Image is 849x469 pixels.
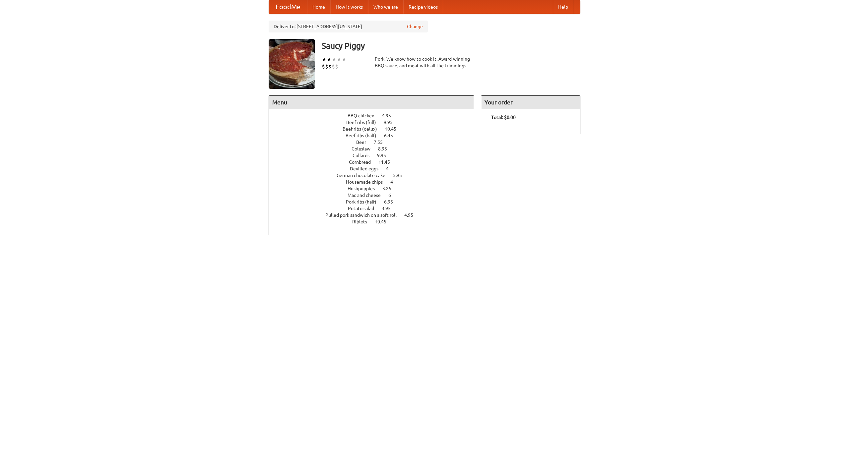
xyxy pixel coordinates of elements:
li: $ [332,63,335,70]
span: Beef ribs (delux) [343,126,384,132]
span: Mac and cheese [348,193,387,198]
h3: Saucy Piggy [322,39,580,52]
a: Pulled pork sandwich on a soft roll 4.95 [325,212,425,218]
span: 9.95 [384,120,399,125]
span: 4.95 [382,113,398,118]
span: Beef ribs (half) [346,133,383,138]
span: 6.45 [384,133,400,138]
a: Collards 9.95 [353,153,398,158]
span: 7.55 [374,140,389,145]
span: 6 [388,193,398,198]
span: Housemade chips [346,179,389,185]
li: $ [325,63,328,70]
a: Housemade chips 4 [346,179,405,185]
span: 8.95 [378,146,394,151]
span: 3.95 [382,206,397,211]
a: Potato salad 3.95 [348,206,403,211]
span: Potato salad [348,206,381,211]
h4: Menu [269,96,474,109]
span: Pulled pork sandwich on a soft roll [325,212,403,218]
li: ★ [327,56,332,63]
a: Who we are [368,0,403,14]
span: 10.45 [385,126,403,132]
span: 10.45 [375,219,393,224]
a: Hushpuppies 3.25 [348,186,404,191]
a: Change [407,23,423,30]
a: Beef ribs (half) 6.45 [346,133,405,138]
img: angular.jpg [269,39,315,89]
span: Devilled eggs [350,166,385,171]
li: ★ [337,56,342,63]
span: 6.95 [384,199,400,205]
a: FoodMe [269,0,307,14]
span: Pork ribs (half) [346,199,383,205]
li: $ [335,63,338,70]
h4: Your order [481,96,580,109]
span: 4 [390,179,400,185]
li: $ [328,63,332,70]
span: 11.45 [378,159,397,165]
span: German chocolate cake [337,173,392,178]
span: BBQ chicken [348,113,381,118]
span: Hushpuppies [348,186,381,191]
b: Total: $0.00 [491,115,516,120]
div: Deliver to: [STREET_ADDRESS][US_STATE] [269,21,428,32]
span: Beer [356,140,373,145]
a: Help [553,0,573,14]
li: ★ [332,56,337,63]
a: Mac and cheese 6 [348,193,403,198]
a: Cornbread 11.45 [349,159,402,165]
a: Pork ribs (half) 6.95 [346,199,405,205]
a: Beer 7.55 [356,140,395,145]
li: ★ [342,56,347,63]
li: ★ [322,56,327,63]
span: 4.95 [404,212,420,218]
a: Recipe videos [403,0,443,14]
span: Riblets [352,219,374,224]
span: Collards [353,153,376,158]
a: Beef ribs (full) 9.95 [346,120,405,125]
span: Coleslaw [352,146,377,151]
a: BBQ chicken 4.95 [348,113,403,118]
span: 9.95 [377,153,393,158]
a: Home [307,0,330,14]
span: 4 [386,166,395,171]
a: Beef ribs (delux) 10.45 [343,126,409,132]
a: German chocolate cake 5.95 [337,173,414,178]
span: 3.25 [382,186,398,191]
a: Devilled eggs 4 [350,166,401,171]
div: Pork. We know how to cook it. Award-winning BBQ sauce, and meat with all the trimmings. [375,56,474,69]
a: How it works [330,0,368,14]
span: Beef ribs (full) [346,120,383,125]
span: 5.95 [393,173,409,178]
span: Cornbread [349,159,377,165]
a: Coleslaw 8.95 [352,146,399,151]
li: $ [322,63,325,70]
a: Riblets 10.45 [352,219,399,224]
